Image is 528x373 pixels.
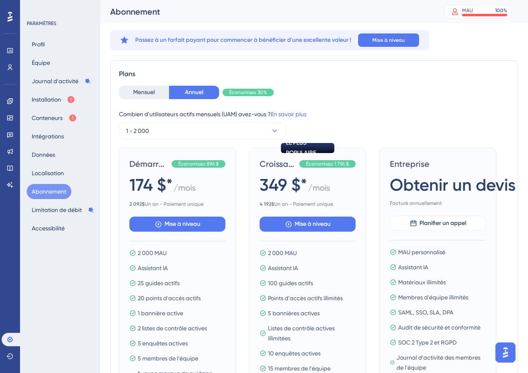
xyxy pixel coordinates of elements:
[27,55,55,70] button: Équipe
[119,70,135,78] font: Plans
[27,166,69,181] button: Localisation
[268,325,335,342] font: Listes de contrôle actives illimitées
[135,36,351,43] font: Passez à un forfait payant pour commencer à bénéficier d'une excellente valeur !
[398,339,457,346] font: SOC 2 Type 2 et RGPD
[306,161,349,167] font: Économisez 1 796 $
[313,183,330,193] font: mois
[390,175,515,195] font: Obtenir un devis
[397,354,480,371] font: Journal d'activité des membres de l'équipe
[268,295,343,301] font: Points d'accès actifs illimités
[390,216,486,231] button: Planifier un appel
[138,295,201,301] font: 20 points d'accès actifs
[138,265,168,271] font: Assistant IA
[358,33,419,47] button: Mise à niveau
[260,201,271,207] font: 4 192
[27,129,69,144] button: Intégrations
[268,365,331,372] font: 15 membres de l'équipe
[390,159,429,169] font: Entreprise
[419,220,466,227] font: Planifier un appel
[271,111,306,118] a: En savoir plus
[119,86,169,99] button: Mensuel
[286,139,316,156] font: LE PLUS POPULAIRE
[169,86,219,99] button: Annuel
[32,115,63,121] font: Conteneurs
[32,207,82,213] font: Limitation de débit
[32,151,55,158] font: Données
[398,309,453,316] font: SAML, SSO, SLA, DPA
[119,123,286,139] button: 1 - 2 000
[27,74,96,89] button: Journal d'activité
[138,325,207,332] font: 2 listes de contrôle actives
[398,264,428,271] font: Assistant IA
[390,200,442,206] font: Facturé annuellement
[185,89,203,96] font: Annuel
[27,20,56,26] font: PARAMÈTRES
[495,8,503,13] font: 100
[398,249,445,255] font: MAU personnalisé
[268,280,313,286] font: 100 guides actifs
[27,110,82,125] button: Conteneurs
[174,183,178,193] font: /
[295,220,331,227] font: Mise à niveau
[138,310,183,317] font: 1 bannière active
[32,225,65,232] font: Accessibilité
[268,250,297,256] font: 2 000 MAU
[274,201,333,207] font: Un an - Paiement unique
[372,37,405,43] font: Mise à niveau
[268,350,321,357] font: 10 enquêtes actives
[178,183,196,193] font: mois
[142,201,145,207] font: $
[271,201,274,207] font: $
[138,280,179,286] font: 25 guides actifs
[138,250,167,256] font: 2 000 MAU
[129,159,171,169] font: Démarreur
[32,59,50,66] font: Équipe
[126,128,149,134] font: 1 - 2 000
[229,89,267,95] font: Économisez 30%
[110,7,160,17] font: Abonnement
[129,217,225,232] button: Mise à niveau
[178,161,219,167] font: Économisez 896 $
[32,133,64,140] font: Intégrations
[138,355,198,362] font: 5 membres de l'équipe
[308,183,313,193] font: /
[164,220,200,227] font: Mise à niveau
[129,201,142,207] font: 2 092
[493,340,518,365] iframe: Lanceur d'assistant d'IA UserGuiding
[260,159,303,169] font: Croissance
[268,265,298,271] font: Assistant IA
[398,279,446,286] font: Matériaux illimités
[32,41,45,48] font: Profil
[32,78,78,84] font: Journal d'activité
[27,92,80,107] button: Installation
[145,201,204,207] font: Un an - Paiement unique
[260,217,356,232] button: Mise à niveau
[119,111,271,118] font: Combien d'utilisateurs actifs mensuels (UAM) avez-vous ?
[133,89,155,96] font: Mensuel
[398,294,468,301] font: Membres d'équipe illimités
[27,221,70,236] button: Accessibilité
[32,170,64,176] font: Localisation
[27,202,99,217] button: Limitation de débit
[32,188,66,195] font: Abonnement
[260,175,307,195] font: 349 $*
[268,310,320,317] font: 5 bannières actives
[503,8,507,13] font: %
[27,184,71,199] button: Abonnement
[398,324,480,331] font: Audit de sécurité et conformité
[462,8,473,13] font: MAU
[32,96,61,103] font: Installation
[138,340,188,347] font: 5 enquêtes actives
[129,175,173,195] font: 174 $*
[27,147,60,162] button: Données
[27,37,50,52] button: Profil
